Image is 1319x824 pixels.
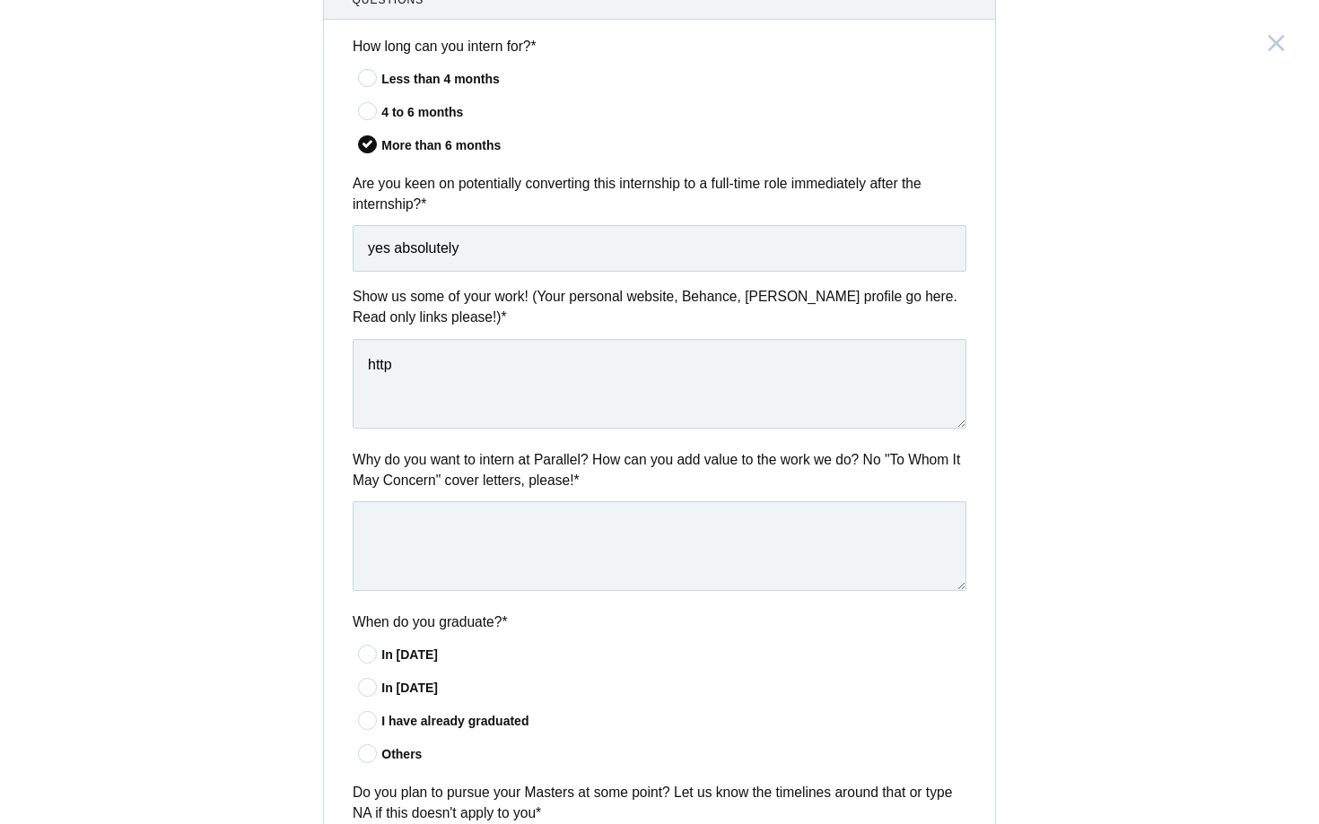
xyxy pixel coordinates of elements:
div: 4 to 6 months [381,103,966,122]
label: Show us some of your work! (Your personal website, Behance, [PERSON_NAME] profile go here. Read o... [353,286,966,328]
label: How long can you intern for? [353,36,966,56]
div: In [DATE] [381,679,966,698]
div: In [DATE] [381,646,966,664]
div: Others [381,745,966,764]
label: Do you plan to pursue your Masters at some point? Let us know the timelines around that or type N... [353,782,966,824]
label: When do you graduate? [353,611,966,632]
div: I have already graduated [381,712,966,731]
label: Are you keen on potentially converting this internship to a full-time role immediately after the ... [353,173,966,215]
label: Why do you want to intern at Parallel? How can you add value to the work we do? No "To Whom It Ma... [353,449,966,491]
div: Less than 4 months [381,70,966,89]
div: More than 6 months [381,136,966,155]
